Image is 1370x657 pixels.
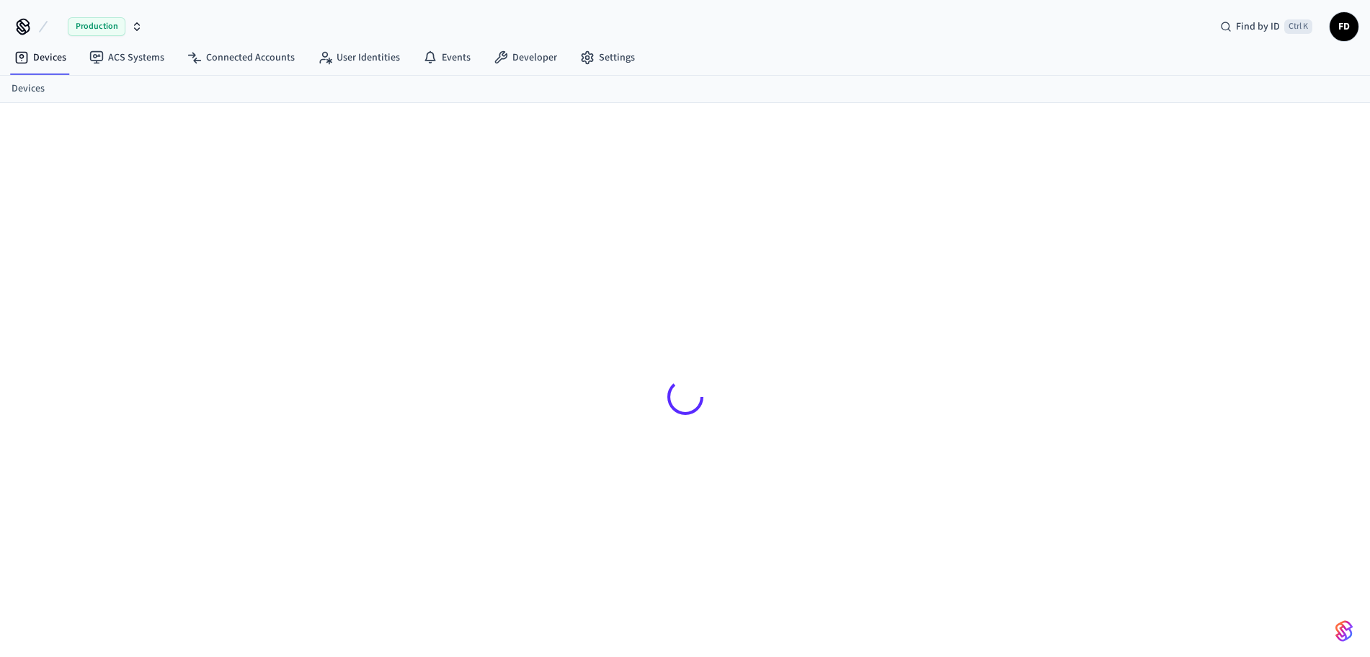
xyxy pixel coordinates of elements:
span: Ctrl K [1284,19,1312,34]
a: User Identities [306,45,412,71]
a: Devices [12,81,45,97]
a: Connected Accounts [176,45,306,71]
a: Settings [569,45,646,71]
a: Devices [3,45,78,71]
span: Find by ID [1236,19,1280,34]
a: ACS Systems [78,45,176,71]
div: Find by IDCtrl K [1209,14,1324,40]
span: Production [68,17,125,36]
a: Developer [482,45,569,71]
img: SeamLogoGradient.69752ec5.svg [1335,620,1353,643]
span: FD [1331,14,1357,40]
button: FD [1330,12,1358,41]
a: Events [412,45,482,71]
